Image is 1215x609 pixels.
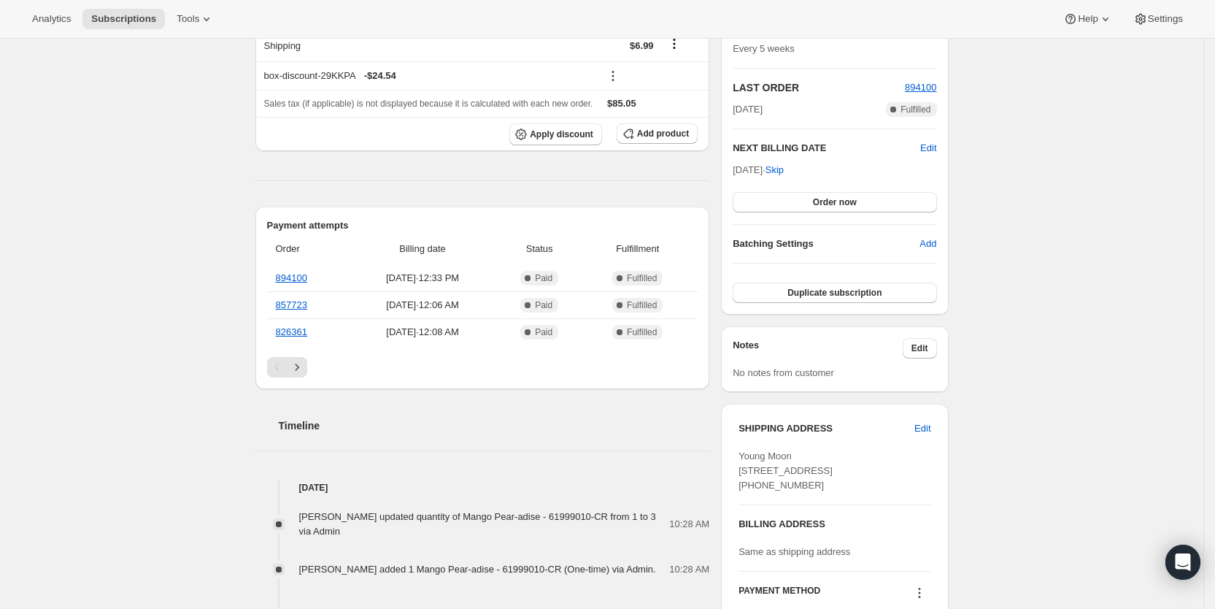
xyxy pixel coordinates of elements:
[627,272,657,284] span: Fulfilled
[733,237,919,251] h6: Batching Settings
[617,123,698,144] button: Add product
[267,218,698,233] h2: Payment attempts
[906,417,939,440] button: Edit
[364,69,396,83] span: - $24.54
[733,80,905,95] h2: LAST ORDER
[733,141,920,156] h2: NEXT BILLING DATE
[535,272,552,284] span: Paid
[352,271,493,286] span: [DATE] · 12:33 PM
[1078,13,1098,25] span: Help
[509,123,602,145] button: Apply discount
[267,357,698,378] nav: Pagination
[911,232,945,256] button: Add
[757,158,792,182] button: Skip
[637,128,689,139] span: Add product
[733,367,834,378] span: No notes from customer
[352,325,493,340] span: [DATE] · 12:08 AM
[91,13,156,25] span: Subscriptions
[738,451,833,491] span: Young Moon [STREET_ADDRESS] [PHONE_NUMBER]
[586,242,689,256] span: Fulfillment
[276,299,307,310] a: 857723
[738,546,850,557] span: Same as shipping address
[919,237,936,251] span: Add
[352,242,493,256] span: Billing date
[663,36,686,52] button: Shipping actions
[733,43,795,54] span: Every 5 weeks
[255,29,440,61] th: Shipping
[1125,9,1192,29] button: Settings
[1165,545,1200,580] div: Open Intercom Messenger
[900,104,930,115] span: Fulfilled
[177,13,199,25] span: Tools
[299,511,656,537] span: [PERSON_NAME] updated quantity of Mango Pear-adise - 61999010-CR from 1 to 3 via Admin
[530,129,593,140] span: Apply discount
[738,517,930,532] h3: BILLING ADDRESS
[733,192,936,212] button: Order now
[264,69,593,83] div: box-discount-29KKPA
[1054,9,1121,29] button: Help
[813,196,857,208] span: Order now
[299,564,656,575] span: [PERSON_NAME] added 1 Mango Pear-adise - 61999010-CR (One-time) via Admin.
[905,80,936,95] button: 894100
[23,9,80,29] button: Analytics
[733,283,936,303] button: Duplicate subscription
[255,480,710,495] h4: [DATE]
[276,326,307,337] a: 826361
[627,299,657,311] span: Fulfilled
[765,163,784,177] span: Skip
[279,418,710,433] h2: Timeline
[787,287,882,299] span: Duplicate subscription
[630,40,654,51] span: $6.99
[535,326,552,338] span: Paid
[669,517,709,532] span: 10:28 AM
[1148,13,1183,25] span: Settings
[352,298,493,313] span: [DATE] · 12:06 AM
[32,13,71,25] span: Analytics
[733,164,784,175] span: [DATE] ·
[264,99,593,109] span: Sales tax (if applicable) is not displayed because it is calculated with each new order.
[168,9,223,29] button: Tools
[607,98,636,109] span: $85.05
[911,342,928,354] span: Edit
[501,242,577,256] span: Status
[903,338,937,359] button: Edit
[267,233,349,265] th: Order
[627,326,657,338] span: Fulfilled
[914,421,930,436] span: Edit
[905,82,936,93] a: 894100
[738,421,914,436] h3: SHIPPING ADDRESS
[738,585,820,605] h3: PAYMENT METHOD
[733,102,763,117] span: [DATE]
[920,141,936,156] button: Edit
[535,299,552,311] span: Paid
[287,357,307,378] button: Next
[733,338,903,359] h3: Notes
[276,272,307,283] a: 894100
[82,9,165,29] button: Subscriptions
[669,562,709,577] span: 10:28 AM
